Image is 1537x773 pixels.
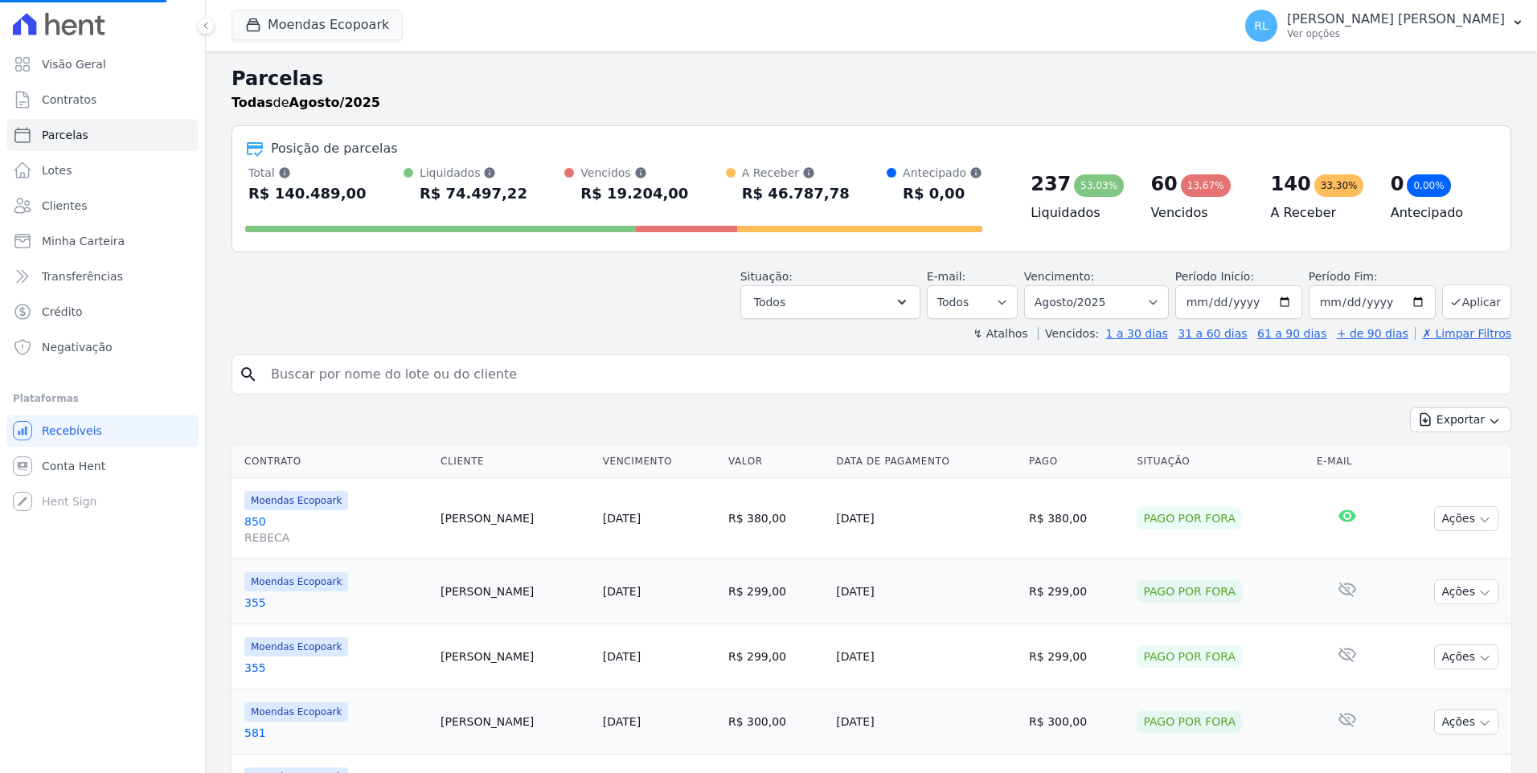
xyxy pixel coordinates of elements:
span: Recebíveis [42,423,102,439]
td: R$ 299,00 [722,624,830,689]
label: Período Inicío: [1175,270,1254,283]
span: RL [1254,20,1269,31]
div: 0,00% [1407,174,1450,197]
span: Minha Carteira [42,233,125,249]
a: 355 [244,595,428,611]
span: Moendas Ecopoark [244,572,348,591]
a: Clientes [6,190,199,222]
span: REBECA [244,530,428,546]
a: Negativação [6,331,199,363]
div: Vencidos [580,165,688,181]
label: ↯ Atalhos [973,327,1027,340]
a: Parcelas [6,119,199,151]
div: Plataformas [13,389,192,408]
div: 53,03% [1074,174,1124,197]
a: Minha Carteira [6,225,199,257]
div: Pago por fora [1137,580,1242,603]
div: 237 [1031,171,1071,197]
a: ✗ Limpar Filtros [1415,327,1511,340]
a: [DATE] [603,585,641,598]
button: RL [PERSON_NAME] [PERSON_NAME] Ver opções [1232,3,1537,48]
td: R$ 380,00 [722,478,830,559]
button: Todos [740,285,920,319]
a: 1 a 30 dias [1106,327,1168,340]
h4: Vencidos [1150,203,1244,223]
div: 13,67% [1181,174,1231,197]
th: Vencimento [596,445,722,478]
a: + de 90 dias [1337,327,1408,340]
td: [DATE] [830,559,1023,624]
div: R$ 140.489,00 [248,181,367,207]
span: Lotes [42,162,72,178]
th: Valor [722,445,830,478]
label: Vencimento: [1024,270,1094,283]
div: R$ 19.204,00 [580,181,688,207]
th: E-mail [1310,445,1384,478]
div: 0 [1391,171,1404,197]
span: Moendas Ecopoark [244,491,348,510]
span: Moendas Ecopoark [244,637,348,656]
div: Liquidados [420,165,527,181]
div: Posição de parcelas [271,139,398,158]
td: R$ 299,00 [1023,624,1130,689]
input: Buscar por nome do lote ou do cliente [261,358,1504,391]
button: Exportar [1410,407,1511,432]
span: Clientes [42,198,87,214]
td: [DATE] [830,478,1023,559]
div: Pago por fora [1137,645,1242,668]
a: 31 a 60 dias [1178,327,1247,340]
label: Situação: [740,270,793,283]
div: Antecipado [903,165,982,181]
a: Conta Hent [6,450,199,482]
button: Aplicar [1442,284,1511,319]
a: 850REBECA [244,513,428,546]
td: R$ 299,00 [722,559,830,624]
a: [DATE] [603,715,641,728]
td: R$ 299,00 [1023,559,1130,624]
a: Crédito [6,296,199,328]
span: Contratos [42,92,96,108]
div: 60 [1150,171,1177,197]
span: Transferências [42,268,123,284]
div: 140 [1271,171,1311,197]
div: Pago por fora [1137,507,1242,530]
a: 61 a 90 dias [1257,327,1326,340]
div: R$ 46.787,78 [742,181,850,207]
th: Pago [1023,445,1130,478]
td: [PERSON_NAME] [434,559,596,624]
h4: Liquidados [1031,203,1125,223]
div: R$ 74.497,22 [420,181,527,207]
th: Cliente [434,445,596,478]
a: Recebíveis [6,415,199,447]
a: 355 [244,660,428,676]
a: Contratos [6,84,199,116]
td: [PERSON_NAME] [434,478,596,559]
button: Ações [1434,710,1498,734]
td: [PERSON_NAME] [434,689,596,755]
label: Vencidos: [1038,327,1099,340]
span: Todos [754,292,785,312]
i: search [239,365,258,384]
a: [DATE] [603,650,641,663]
div: A Receber [742,165,850,181]
span: Conta Hent [42,458,105,474]
p: Ver opções [1287,27,1505,40]
span: Crédito [42,304,83,320]
div: R$ 0,00 [903,181,982,207]
button: Ações [1434,644,1498,669]
h4: Antecipado [1391,203,1485,223]
h4: A Receber [1271,203,1365,223]
td: R$ 300,00 [1023,689,1130,755]
td: [DATE] [830,624,1023,689]
td: R$ 300,00 [722,689,830,755]
span: Negativação [42,339,113,355]
button: Ações [1434,506,1498,531]
button: Ações [1434,579,1498,604]
label: Período Fim: [1309,268,1436,285]
strong: Agosto/2025 [289,95,380,110]
a: 581 [244,725,428,741]
label: E-mail: [927,270,966,283]
td: R$ 380,00 [1023,478,1130,559]
div: Total [248,165,367,181]
div: 33,30% [1314,174,1364,197]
